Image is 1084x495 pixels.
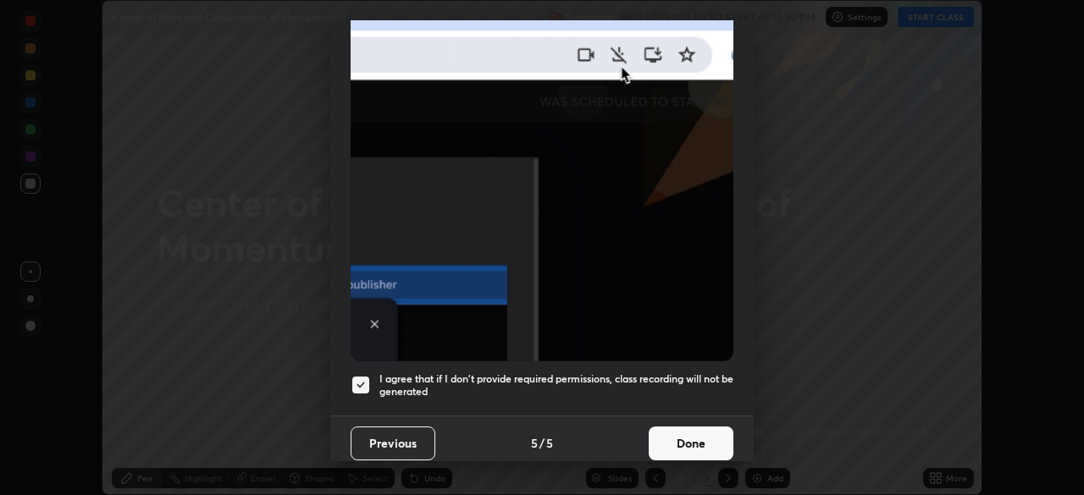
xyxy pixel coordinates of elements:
[379,372,733,399] h5: I agree that if I don't provide required permissions, class recording will not be generated
[539,434,545,452] h4: /
[531,434,538,452] h4: 5
[546,434,553,452] h4: 5
[351,426,435,460] button: Previous
[649,426,733,460] button: Done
